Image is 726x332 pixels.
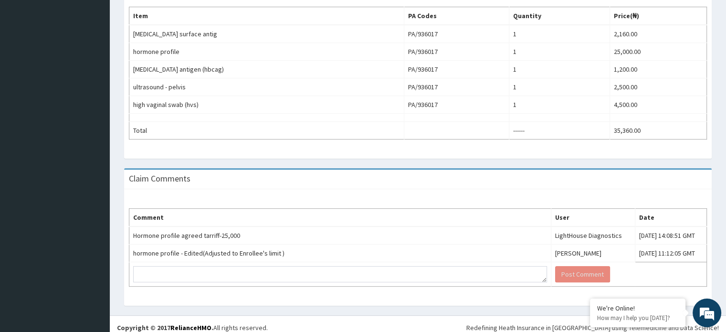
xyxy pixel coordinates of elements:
[404,96,509,114] td: PA/936017
[509,7,610,25] th: Quantity
[610,61,706,78] td: 1,200.00
[635,226,706,245] td: [DATE] 14:08:51 GMT
[129,25,404,43] td: [MEDICAL_DATA] surface antig
[129,7,404,25] th: Item
[129,122,404,139] td: Total
[551,209,635,227] th: User
[129,245,551,262] td: hormone profile - Edited(Adjusted to Enrollee's limit )
[404,78,509,96] td: PA/936017
[635,245,706,262] td: [DATE] 11:12:05 GMT
[509,96,610,114] td: 1
[509,61,610,78] td: 1
[129,43,404,61] td: hormone profile
[610,78,706,96] td: 2,500.00
[117,323,213,332] strong: Copyright © 2017 .
[509,25,610,43] td: 1
[597,314,678,322] p: How may I help you today?
[551,245,635,262] td: [PERSON_NAME]
[551,226,635,245] td: LightHouse Diagnostics
[635,209,706,227] th: Date
[509,78,610,96] td: 1
[509,43,610,61] td: 1
[170,323,211,332] a: RelianceHMO
[129,226,551,245] td: Hormone profile agreed tarriff-25,000
[509,122,610,139] td: ------
[610,25,706,43] td: 2,160.00
[404,25,509,43] td: PA/936017
[404,61,509,78] td: PA/936017
[610,122,706,139] td: 35,360.00
[404,43,509,61] td: PA/936017
[597,304,678,312] div: We're Online!
[610,7,706,25] th: Price(₦)
[129,61,404,78] td: [MEDICAL_DATA] antigen (hbcag)
[555,266,610,282] button: Post Comment
[129,174,190,183] h3: Claim Comments
[610,96,706,114] td: 4,500.00
[129,78,404,96] td: ultrasound - pelvis
[610,43,706,61] td: 25,000.00
[129,96,404,114] td: high vaginal swab (hvs)
[129,209,551,227] th: Comment
[404,7,509,25] th: PA Codes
